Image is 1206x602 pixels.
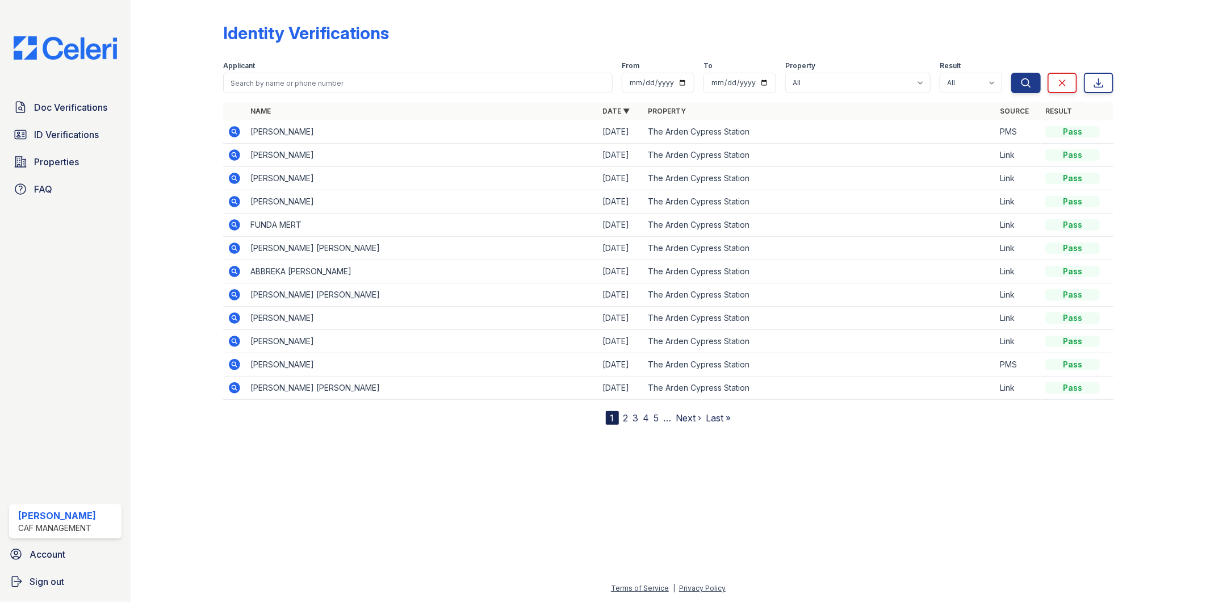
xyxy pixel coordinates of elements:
td: [DATE] [598,167,643,190]
td: FUNDA MERT [246,214,598,237]
td: [PERSON_NAME] [PERSON_NAME] [246,283,598,307]
div: Pass [1045,173,1100,184]
div: Pass [1045,336,1100,347]
td: The Arden Cypress Station [643,214,995,237]
a: 5 [654,412,659,424]
label: From [622,61,639,70]
td: The Arden Cypress Station [643,120,995,144]
div: CAF Management [18,522,96,534]
td: Link [995,190,1041,214]
a: ID Verifications [9,123,122,146]
a: FAQ [9,178,122,200]
span: Properties [34,155,79,169]
a: 4 [643,412,650,424]
td: [PERSON_NAME] [PERSON_NAME] [246,237,598,260]
td: Link [995,237,1041,260]
img: CE_Logo_Blue-a8612792a0a2168367f1c8372b55b34899dd931a85d93a1a3d3e32e68fde9ad4.png [5,36,126,60]
input: Search by name or phone number [223,73,613,93]
td: The Arden Cypress Station [643,237,995,260]
a: Next › [676,412,702,424]
a: Name [250,107,271,115]
td: The Arden Cypress Station [643,307,995,330]
div: [PERSON_NAME] [18,509,96,522]
div: Pass [1045,312,1100,324]
td: [DATE] [598,260,643,283]
a: Date ▼ [602,107,630,115]
div: Pass [1045,126,1100,137]
td: [PERSON_NAME] [246,330,598,353]
td: [DATE] [598,377,643,400]
a: Last » [706,412,731,424]
label: Result [940,61,961,70]
label: Property [785,61,815,70]
div: Pass [1045,289,1100,300]
a: 3 [633,412,639,424]
div: Pass [1045,196,1100,207]
td: The Arden Cypress Station [643,144,995,167]
td: [DATE] [598,283,643,307]
td: [DATE] [598,330,643,353]
td: The Arden Cypress Station [643,353,995,377]
td: Link [995,260,1041,283]
div: 1 [606,411,619,425]
td: ABBREKA [PERSON_NAME] [246,260,598,283]
span: Account [30,547,65,561]
td: [PERSON_NAME] [246,307,598,330]
div: Pass [1045,359,1100,370]
td: [DATE] [598,307,643,330]
span: FAQ [34,182,52,196]
div: Identity Verifications [223,23,389,43]
td: PMS [995,353,1041,377]
td: The Arden Cypress Station [643,167,995,190]
div: Pass [1045,149,1100,161]
a: Account [5,543,126,566]
td: [PERSON_NAME] [246,120,598,144]
td: [PERSON_NAME] [PERSON_NAME] [246,377,598,400]
div: Pass [1045,243,1100,254]
td: Link [995,283,1041,307]
td: Link [995,144,1041,167]
a: Source [1000,107,1029,115]
td: [DATE] [598,237,643,260]
td: [PERSON_NAME] [246,167,598,190]
td: [DATE] [598,144,643,167]
td: [PERSON_NAME] [246,190,598,214]
td: [DATE] [598,190,643,214]
td: [PERSON_NAME] [246,144,598,167]
span: ID Verifications [34,128,99,141]
td: [DATE] [598,214,643,237]
td: The Arden Cypress Station [643,190,995,214]
a: 2 [623,412,629,424]
label: Applicant [223,61,255,70]
td: Link [995,307,1041,330]
a: Privacy Policy [679,584,726,592]
td: [DATE] [598,120,643,144]
div: | [673,584,675,592]
td: Link [995,167,1041,190]
div: Pass [1045,382,1100,394]
a: Doc Verifications [9,96,122,119]
span: Doc Verifications [34,101,107,114]
td: The Arden Cypress Station [643,377,995,400]
a: Sign out [5,570,126,593]
a: Result [1045,107,1072,115]
span: Sign out [30,575,64,588]
a: Properties [9,150,122,173]
label: To [703,61,713,70]
td: The Arden Cypress Station [643,283,995,307]
div: Pass [1045,219,1100,231]
td: Link [995,214,1041,237]
a: Terms of Service [611,584,669,592]
td: Link [995,330,1041,353]
td: [DATE] [598,353,643,377]
div: Pass [1045,266,1100,277]
td: [PERSON_NAME] [246,353,598,377]
td: Link [995,377,1041,400]
td: PMS [995,120,1041,144]
a: Property [648,107,686,115]
span: … [664,411,672,425]
td: The Arden Cypress Station [643,260,995,283]
td: The Arden Cypress Station [643,330,995,353]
